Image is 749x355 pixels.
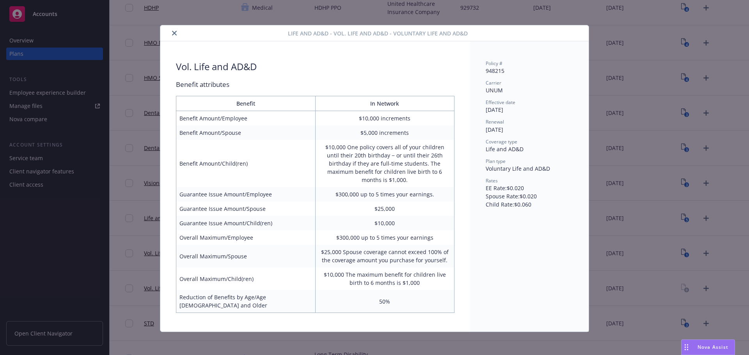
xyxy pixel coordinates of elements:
div: EE Rate : $0.020 [486,184,573,192]
span: Coverage type [486,138,517,145]
td: Benefit Amount/Spouse [176,125,316,140]
span: Policy # [486,60,502,67]
div: UNUM [486,86,573,94]
td: $10,000 The maximum benefit for children live birth to 6 months is $1,000 [315,267,454,290]
div: 948215 [486,67,573,75]
td: Benefit Amount/Employee [176,111,316,126]
span: Effective date [486,99,515,106]
td: $25,000 [315,201,454,216]
td: $5,000 increments [315,125,454,140]
span: Carrier [486,79,501,86]
button: Nova Assist [681,339,735,355]
div: [DATE] [486,125,573,134]
th: Benefit [176,96,316,111]
div: Life and AD&D [486,145,573,153]
div: Vol. Life and AD&D [176,60,257,73]
td: Overall Maximum/Employee [176,230,316,245]
th: In Network [315,96,454,111]
span: Rates [486,177,498,184]
td: Reduction of Benefits by Age/Age [DEMOGRAPHIC_DATA] and Older [176,290,316,313]
span: Nova Assist [698,344,728,350]
span: Life and AD&D - Vol. Life and AD&D - Voluntary Life and AD&D [288,29,468,37]
td: 50% [315,290,454,313]
button: close [170,28,179,38]
td: $25,000 Spouse coverage cannot exceed 100% of the coverage amount you purchase for yourself. [315,245,454,267]
div: Spouse Rate : $0.020 [486,192,573,200]
td: $10,000 [315,216,454,230]
td: $300,000 up to 5 times your earnings [315,230,454,245]
td: $10,000 increments [315,111,454,126]
div: Benefit attributes [176,79,454,90]
td: Benefit Amount/Child(ren) [176,140,316,187]
td: Guarantee Issue Amount/Spouse [176,201,316,216]
span: Plan type [486,158,506,164]
td: $10,000 One policy covers all of your children until their 20th birthday − or until their 26th bi... [315,140,454,187]
td: $300,000 up to 5 times your earnings. [315,187,454,201]
td: Guarantee Issue Amount/Employee [176,187,316,201]
div: Child Rate : $0.060 [486,200,573,208]
div: Drag to move [682,340,691,355]
td: Overall Maximum/Spouse [176,245,316,267]
div: [DATE] [486,106,573,114]
td: Overall Maximum/Child(ren) [176,267,316,290]
span: Renewal [486,118,504,125]
td: Guarantee Issue Amount/Child(ren) [176,216,316,230]
div: Voluntary Life and AD&D [486,164,573,173]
